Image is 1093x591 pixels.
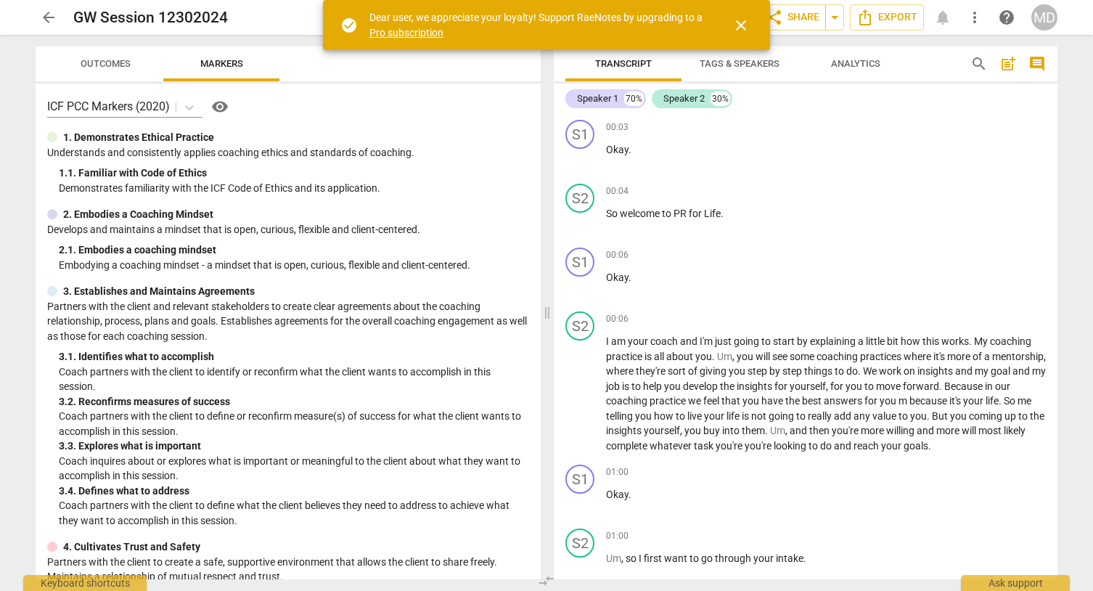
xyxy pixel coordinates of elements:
span: do [846,365,858,377]
span: m [898,395,909,407]
span: coaching [990,335,1031,347]
span: Okay [606,489,629,500]
span: value [872,410,898,422]
span: do [820,440,834,452]
span: comment [1028,55,1046,73]
span: Export [856,9,917,26]
span: going [769,410,796,422]
span: We [863,365,879,377]
span: through [715,553,753,564]
button: Sharing summary [825,4,844,30]
span: yourself [644,425,680,436]
span: looking [774,440,809,452]
span: task [694,440,716,452]
span: insights [917,365,955,377]
span: your [628,335,650,347]
span: , [1044,351,1046,362]
p: Coach partners with the client to identify or reconfirm what the client wants to accomplish in th... [59,364,529,394]
span: not [751,410,769,422]
span: it's [949,395,963,407]
div: Change speaker [565,120,594,149]
span: you [635,410,654,422]
span: job [606,380,622,392]
span: of [688,365,700,377]
span: you [846,380,864,392]
p: Partners with the client and relevant stakeholders to create clear agreements about the coaching ... [47,299,529,344]
span: more_vert [966,9,983,26]
span: you [737,351,756,362]
span: insights [606,425,644,436]
span: so [626,553,639,564]
span: just [715,335,734,347]
div: 30% [711,91,730,106]
p: ICF PCC Markers (2020) [47,98,170,115]
span: practice [606,351,644,362]
span: to [761,335,773,347]
span: your [881,440,904,452]
span: coaching [816,351,860,362]
span: our [995,380,1010,392]
span: develop [683,380,720,392]
span: buy [703,425,722,436]
span: insights [737,380,774,392]
span: where [904,351,933,362]
p: Understands and consistently applies coaching ethics and standards of coaching. [47,145,529,160]
span: PR [674,208,689,219]
span: and [955,365,975,377]
p: Demonstrates familiarity with the ICF Code of Ethics and its application. [59,181,529,196]
span: on [904,365,917,377]
span: help [998,9,1015,26]
span: the [1030,410,1044,422]
span: of [973,351,984,362]
span: sort [668,365,688,377]
span: So [1004,395,1018,407]
span: to [835,365,846,377]
span: close [732,17,750,34]
div: MD [1031,4,1057,30]
div: Change speaker [565,248,594,277]
span: all [654,351,666,362]
span: forward [903,380,939,392]
span: and [790,425,809,436]
span: me [1018,395,1031,407]
span: I [639,553,644,564]
span: Okay [606,144,629,155]
span: telling [606,410,635,422]
span: move [876,380,903,392]
div: 2. 1. Embodies a coaching mindset [59,242,529,258]
span: you're [716,440,745,452]
span: you [880,395,898,407]
span: most [978,425,1004,436]
p: Coach partners with the client to define what the client believes they need to address to achieve... [59,498,529,528]
span: 00:06 [606,249,629,261]
span: first [644,553,664,564]
span: you [695,351,712,362]
span: work [879,365,904,377]
span: you [910,410,927,422]
span: to [809,440,820,452]
span: explaining [810,335,858,347]
span: more [936,425,962,436]
span: about [666,351,695,362]
span: goal [991,365,1012,377]
span: whatever [650,440,694,452]
span: practice [650,395,688,407]
span: , [826,380,830,392]
span: then [809,425,832,436]
span: . [712,351,717,362]
span: Analytics [831,58,880,69]
span: check_circle [340,17,358,34]
p: Develops and maintains a mindset that is open, curious, flexible and client-centered. [47,222,529,237]
span: any [853,410,872,422]
span: your [963,395,986,407]
button: Search [967,52,991,76]
span: 00:06 [606,313,629,325]
span: and [680,335,700,347]
span: . [858,365,863,377]
div: Dear user, we appreciate your loyalty! Support RaeNotes by upgrading to a [369,10,706,40]
div: 3. 2. Reconfirms measures of success [59,394,529,409]
button: Add summary [996,52,1020,76]
span: . [999,395,1004,407]
span: Tags & Speakers [700,58,779,69]
button: Help [208,95,232,118]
